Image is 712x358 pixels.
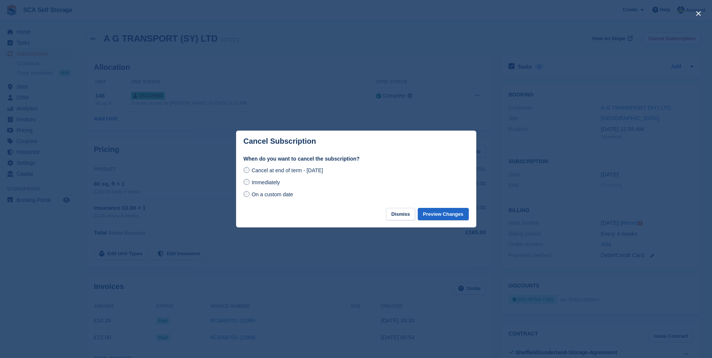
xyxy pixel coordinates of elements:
input: Cancel at end of term - [DATE] [244,167,250,173]
label: When do you want to cancel the subscription? [244,155,469,163]
span: Immediately [251,179,280,185]
p: Cancel Subscription [244,137,316,146]
button: Dismiss [386,208,415,220]
button: close [692,8,704,20]
button: Preview Changes [418,208,469,220]
span: Cancel at end of term - [DATE] [251,167,323,173]
span: On a custom date [251,191,293,197]
input: On a custom date [244,191,250,197]
input: Immediately [244,179,250,185]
